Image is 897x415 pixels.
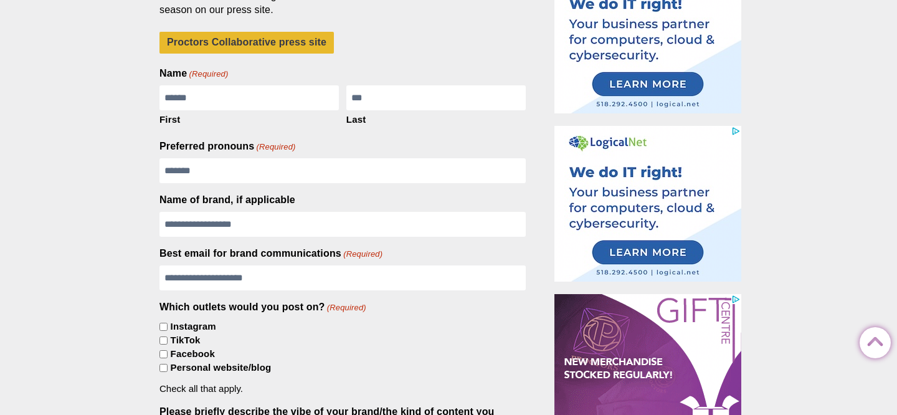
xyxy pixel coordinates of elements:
legend: Which outlets would you post on? [159,300,366,314]
label: Last [346,110,526,126]
span: (Required) [255,141,296,153]
span: (Required) [343,249,383,260]
legend: Name [159,67,228,80]
label: Personal website/blog [171,361,272,374]
span: (Required) [188,69,229,80]
label: TikTok [171,334,201,347]
label: Preferred pronouns [159,140,296,153]
label: Facebook [171,348,215,361]
span: (Required) [326,302,366,313]
iframe: Advertisement [554,126,741,282]
div: Check all that apply. [159,374,526,396]
label: Best email for brand communications [159,247,382,260]
label: Name of brand, if applicable [159,193,295,207]
label: Instagram [171,320,216,333]
label: First [159,110,339,126]
a: Back to Top [860,328,885,353]
a: Proctors Collaborative press site [159,32,334,54]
